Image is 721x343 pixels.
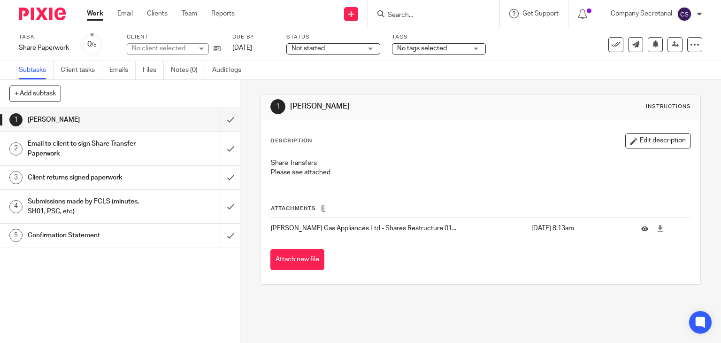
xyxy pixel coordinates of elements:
h1: [PERSON_NAME] [290,101,500,111]
div: Share Paperwork [19,43,69,53]
label: Task [19,33,69,41]
label: Due by [232,33,275,41]
a: Files [143,61,164,79]
small: /5 [92,42,97,47]
button: Attach new file [270,249,324,270]
a: Reports [211,9,235,18]
div: 5 [9,229,23,242]
span: Get Support [522,10,559,17]
a: Clients [147,9,168,18]
div: 1 [9,113,23,126]
label: Client [127,33,221,41]
div: 3 [9,171,23,184]
div: 1 [270,99,285,114]
a: Notes (0) [171,61,205,79]
div: Instructions [646,103,691,110]
span: Not started [291,45,325,52]
p: Description [270,137,312,145]
a: Work [87,9,103,18]
img: svg%3E [677,7,692,22]
label: Tags [392,33,486,41]
img: Pixie [19,8,66,20]
h1: Submissions made by FCLS (minutes, SH01, PSC, etc) [28,195,150,218]
span: No tags selected [397,45,447,52]
button: + Add subtask [9,86,61,101]
span: [DATE] [232,45,252,51]
a: Audit logs [212,61,248,79]
label: Status [286,33,380,41]
p: [PERSON_NAME] Gas Appliances Ltd - Shares Restructure 01... [271,224,527,233]
div: 0 [87,39,97,50]
span: Attachments [271,206,316,211]
h1: Confirmation Statement [28,228,150,242]
h1: Client returns signed paperwork [28,171,150,185]
p: [DATE] 8:13am [531,224,627,233]
h1: Email to client to sign Share Transfer Paperwork [28,137,150,161]
div: 4 [9,200,23,213]
a: Client tasks [61,61,102,79]
div: 2 [9,142,23,156]
h1: [PERSON_NAME] [28,113,150,127]
a: Team [182,9,197,18]
p: Share Transfers [271,158,691,168]
a: Email [117,9,133,18]
p: Company Secretarial [611,9,672,18]
a: Download [657,224,664,233]
a: Subtasks [19,61,54,79]
input: Search [387,11,471,20]
button: Edit description [625,133,691,148]
a: Emails [109,61,136,79]
p: Please see attached [271,168,691,177]
div: No client selected [132,44,193,53]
